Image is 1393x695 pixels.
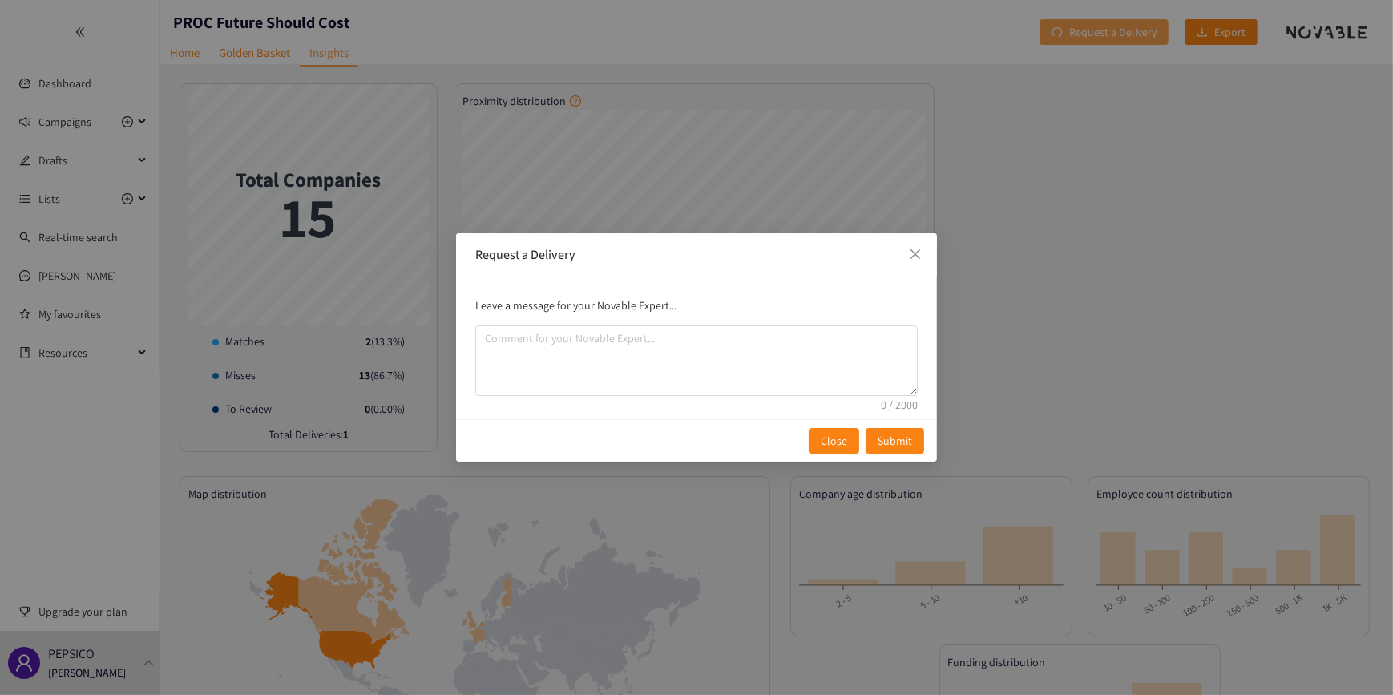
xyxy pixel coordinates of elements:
button: Submit [866,428,924,454]
iframe: Chat Widget [1132,522,1393,695]
span: Submit [878,432,912,450]
p: Leave a message for your Novable Expert... [475,297,918,314]
button: Close [809,428,859,454]
div: Request a Delivery [475,246,918,264]
button: Close [894,233,937,277]
span: close [909,248,922,261]
textarea: comment [475,325,918,396]
span: Close [821,432,847,450]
